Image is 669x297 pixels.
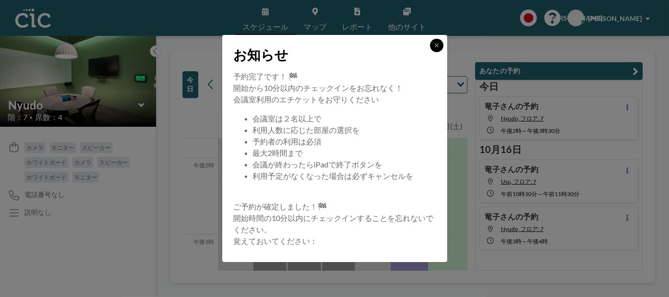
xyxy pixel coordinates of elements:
font: お知らせ [234,46,289,63]
font: 最大2時間まで [253,148,303,157]
font: 開始から10分以内のチェックインをお忘れなく！ [234,83,403,92]
font: 利用人数に応じた部屋の選択を [253,125,360,134]
font: 会議室利用のエチケットをお守りください [234,95,379,104]
font: 会議室は２名以上で [253,114,322,123]
font: 覚えておいてください： [234,236,318,245]
font: ご予約が確定しました！🏁 [234,202,328,211]
font: 開始時間の10分以内にチェックインすることを忘れないでください。 [234,213,434,234]
font: 利用予定がなくなった場合は必ずキャンセルを [253,171,414,180]
font: 会議が終わったらiPadで終了ボタンを [253,160,383,169]
font: 予約完了です！ 🏁 [234,72,298,81]
font: 予約者の利用は必須 [253,137,322,146]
